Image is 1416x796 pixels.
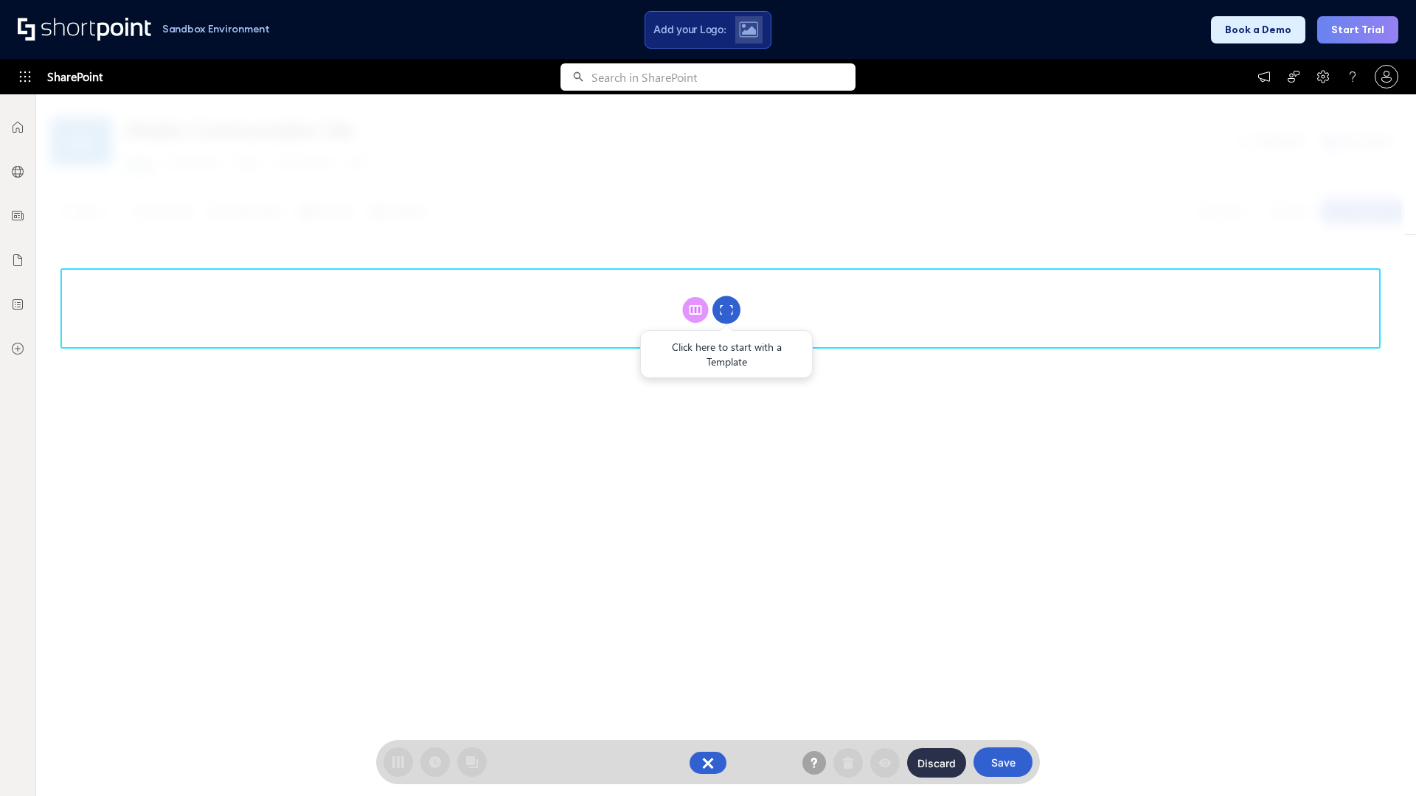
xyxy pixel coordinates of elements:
[47,59,103,94] span: SharePoint
[591,63,855,91] input: Search in SharePoint
[1211,16,1305,43] button: Book a Demo
[974,747,1032,777] button: Save
[1150,625,1416,796] iframe: Chat Widget
[653,23,726,36] span: Add your Logo:
[1317,16,1398,43] button: Start Trial
[739,21,758,38] img: Upload logo
[162,25,270,33] h1: Sandbox Environment
[907,748,966,778] button: Discard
